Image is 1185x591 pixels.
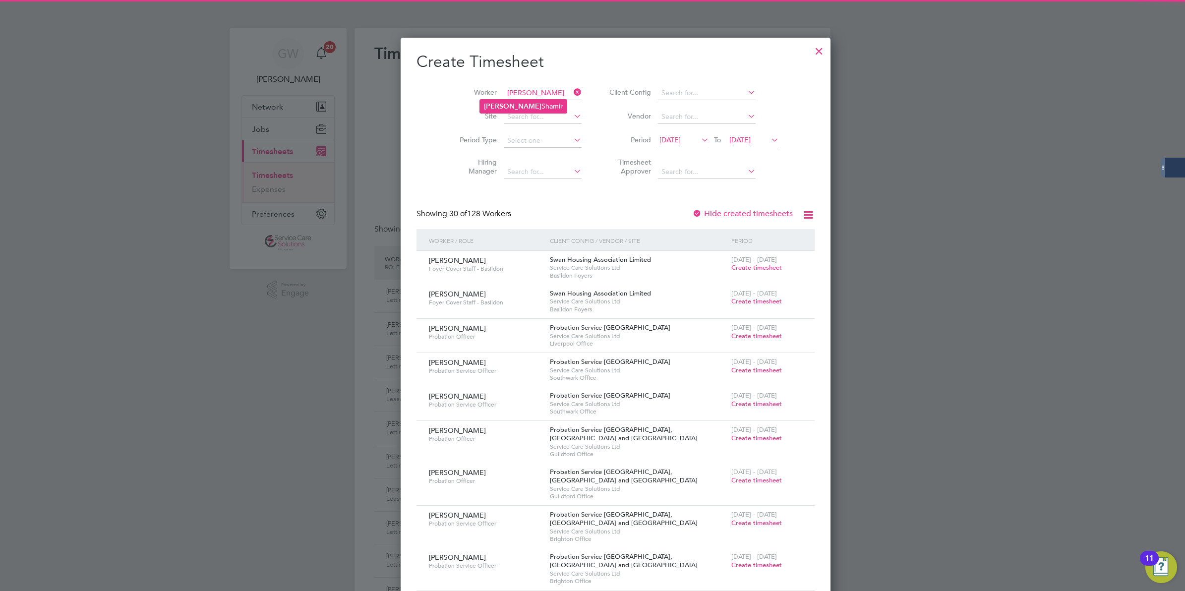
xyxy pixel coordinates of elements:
[429,290,486,298] span: [PERSON_NAME]
[606,112,651,120] label: Vendor
[1145,558,1154,571] div: 11
[550,255,651,264] span: Swan Housing Association Limited
[550,570,726,578] span: Service Care Solutions Ltd
[550,305,726,313] span: Basildon Foyers
[731,434,782,442] span: Create timesheet
[416,52,815,72] h2: Create Timesheet
[731,468,777,476] span: [DATE] - [DATE]
[504,165,582,179] input: Search for...
[550,577,726,585] span: Brighton Office
[429,553,486,562] span: [PERSON_NAME]
[429,256,486,265] span: [PERSON_NAME]
[429,298,542,306] span: Foyer Cover Staff - Basildon
[504,110,582,124] input: Search for...
[550,332,726,340] span: Service Care Solutions Ltd
[429,367,542,375] span: Probation Service Officer
[550,535,726,543] span: Brighton Office
[452,158,497,176] label: Hiring Manager
[429,265,542,273] span: Foyer Cover Staff - Basildon
[429,562,542,570] span: Probation Service Officer
[550,374,726,382] span: Southwark Office
[550,323,670,332] span: Probation Service [GEOGRAPHIC_DATA]
[550,400,726,408] span: Service Care Solutions Ltd
[426,229,547,252] div: Worker / Role
[429,392,486,401] span: [PERSON_NAME]
[550,510,698,527] span: Probation Service [GEOGRAPHIC_DATA], [GEOGRAPHIC_DATA] and [GEOGRAPHIC_DATA]
[416,209,513,219] div: Showing
[550,264,726,272] span: Service Care Solutions Ltd
[550,366,726,374] span: Service Care Solutions Ltd
[550,450,726,458] span: Guildford Office
[731,297,782,305] span: Create timesheet
[429,324,486,333] span: [PERSON_NAME]
[731,366,782,374] span: Create timesheet
[731,400,782,408] span: Create timesheet
[452,135,497,144] label: Period Type
[504,134,582,148] input: Select one
[550,468,698,484] span: Probation Service [GEOGRAPHIC_DATA], [GEOGRAPHIC_DATA] and [GEOGRAPHIC_DATA]
[606,158,651,176] label: Timesheet Approver
[550,391,670,400] span: Probation Service [GEOGRAPHIC_DATA]
[550,528,726,535] span: Service Care Solutions Ltd
[731,357,777,366] span: [DATE] - [DATE]
[550,552,698,569] span: Probation Service [GEOGRAPHIC_DATA], [GEOGRAPHIC_DATA] and [GEOGRAPHIC_DATA]
[480,100,567,113] li: Shamir
[711,133,724,146] span: To
[429,511,486,520] span: [PERSON_NAME]
[429,358,486,367] span: [PERSON_NAME]
[429,426,486,435] span: [PERSON_NAME]
[658,86,756,100] input: Search for...
[429,520,542,528] span: Probation Service Officer
[504,86,582,100] input: Search for...
[731,425,777,434] span: [DATE] - [DATE]
[550,425,698,442] span: Probation Service [GEOGRAPHIC_DATA], [GEOGRAPHIC_DATA] and [GEOGRAPHIC_DATA]
[429,468,486,477] span: [PERSON_NAME]
[731,561,782,569] span: Create timesheet
[550,443,726,451] span: Service Care Solutions Ltd
[449,209,511,219] span: 128 Workers
[429,333,542,341] span: Probation Officer
[550,357,670,366] span: Probation Service [GEOGRAPHIC_DATA]
[658,165,756,179] input: Search for...
[659,135,681,144] span: [DATE]
[729,135,751,144] span: [DATE]
[731,391,777,400] span: [DATE] - [DATE]
[550,272,726,280] span: Basildon Foyers
[731,476,782,484] span: Create timesheet
[606,88,651,97] label: Client Config
[731,323,777,332] span: [DATE] - [DATE]
[429,435,542,443] span: Probation Officer
[452,88,497,97] label: Worker
[731,255,777,264] span: [DATE] - [DATE]
[731,519,782,527] span: Create timesheet
[550,408,726,415] span: Southwark Office
[731,552,777,561] span: [DATE] - [DATE]
[692,209,793,219] label: Hide created timesheets
[429,401,542,409] span: Probation Service Officer
[550,289,651,297] span: Swan Housing Association Limited
[731,289,777,297] span: [DATE] - [DATE]
[550,492,726,500] span: Guildford Office
[658,110,756,124] input: Search for...
[731,263,782,272] span: Create timesheet
[429,477,542,485] span: Probation Officer
[550,297,726,305] span: Service Care Solutions Ltd
[484,102,541,111] b: [PERSON_NAME]
[1145,551,1177,583] button: Open Resource Center, 11 new notifications
[731,332,782,340] span: Create timesheet
[550,340,726,348] span: Liverpool Office
[729,229,805,252] div: Period
[731,510,777,519] span: [DATE] - [DATE]
[606,135,651,144] label: Period
[452,112,497,120] label: Site
[550,485,726,493] span: Service Care Solutions Ltd
[449,209,467,219] span: 30 of
[547,229,729,252] div: Client Config / Vendor / Site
